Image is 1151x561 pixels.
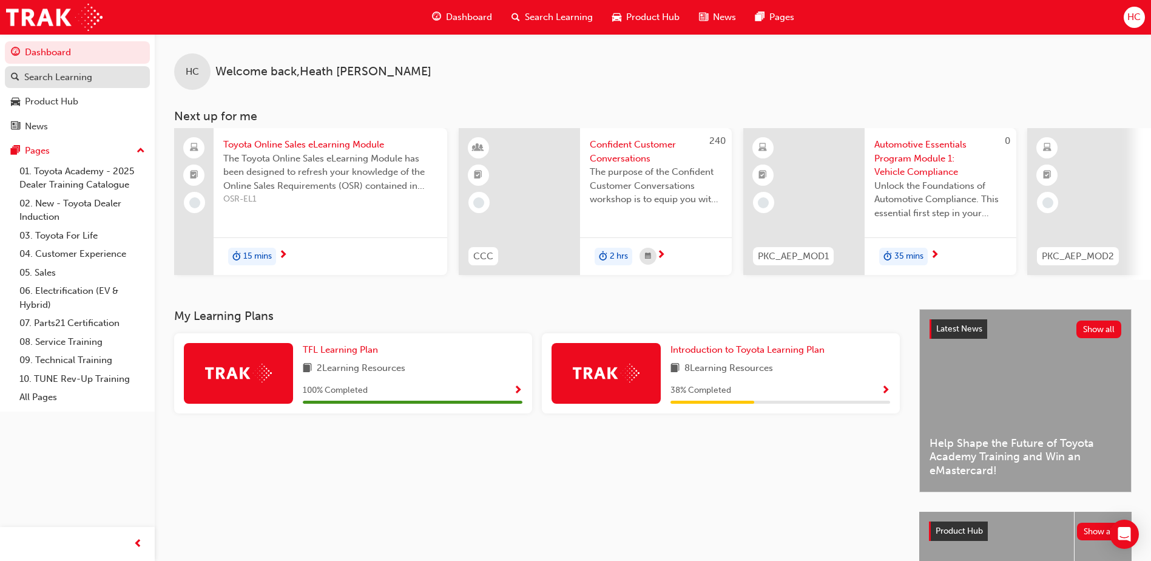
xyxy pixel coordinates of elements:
[303,384,368,398] span: 100 % Completed
[137,143,145,159] span: up-icon
[15,282,150,314] a: 06. Electrification (EV & Hybrid)
[133,537,143,552] span: prev-icon
[513,383,522,398] button: Show Progress
[689,5,746,30] a: news-iconNews
[278,250,288,261] span: next-icon
[190,168,198,183] span: booktick-icon
[215,65,431,79] span: Welcome back , Heath [PERSON_NAME]
[936,324,982,334] span: Latest News
[15,314,150,333] a: 07. Parts21 Certification
[25,95,78,109] div: Product Hub
[223,192,437,206] span: OSR-EL1
[11,47,20,58] span: guage-icon
[684,361,773,376] span: 8 Learning Resources
[15,245,150,263] a: 04. Customer Experience
[699,10,708,25] span: news-icon
[1076,321,1122,338] button: Show all
[5,115,150,138] a: News
[758,168,767,183] span: booktick-icon
[446,10,492,24] span: Dashboard
[1124,7,1145,28] button: HC
[894,250,923,263] span: 35 mins
[243,250,272,263] span: 15 mins
[645,249,651,264] span: calendar-icon
[174,309,900,323] h3: My Learning Plans
[590,138,722,165] span: Confident Customer Conversations
[15,194,150,226] a: 02. New - Toyota Dealer Induction
[1127,10,1141,24] span: HC
[473,250,493,263] span: CCC
[573,364,640,382] img: Trak
[758,250,829,263] span: PKC_AEP_MOD1
[186,65,199,79] span: HC
[459,128,732,275] a: 240CCCConfident Customer ConversationsThe purpose of the Confident Customer Conversations worksho...
[25,120,48,134] div: News
[525,10,593,24] span: Search Learning
[15,162,150,194] a: 01. Toyota Academy - 2025 Dealer Training Catalogue
[5,41,150,64] a: Dashboard
[303,344,378,355] span: TFL Learning Plan
[612,10,621,25] span: car-icon
[513,386,522,396] span: Show Progress
[303,361,312,376] span: book-icon
[746,5,804,30] a: pages-iconPages
[11,97,20,107] span: car-icon
[1110,520,1139,549] div: Open Intercom Messenger
[874,138,1007,179] span: Automotive Essentials Program Module 1: Vehicle Compliance
[929,522,1122,541] a: Product HubShow all
[15,351,150,370] a: 09. Technical Training
[713,10,736,24] span: News
[881,383,890,398] button: Show Progress
[743,128,1016,275] a: 0PKC_AEP_MOD1Automotive Essentials Program Module 1: Vehicle ComplianceUnlock the Foundations of ...
[15,370,150,389] a: 10. TUNE Rev-Up Training
[474,168,482,183] span: booktick-icon
[1043,140,1051,156] span: learningResourceType_ELEARNING-icon
[25,144,50,158] div: Pages
[603,5,689,30] a: car-iconProduct Hub
[670,384,731,398] span: 38 % Completed
[874,179,1007,220] span: Unlock the Foundations of Automotive Compliance. This essential first step in your Automotive Ess...
[24,70,92,84] div: Search Learning
[502,5,603,30] a: search-iconSearch Learning
[930,319,1121,339] a: Latest NewsShow all
[881,386,890,396] span: Show Progress
[5,66,150,89] a: Search Learning
[174,128,447,275] a: Toyota Online Sales eLearning ModuleThe Toyota Online Sales eLearning Module has been designed to...
[657,250,666,261] span: next-icon
[709,135,726,146] span: 240
[15,333,150,352] a: 08. Service Training
[11,72,19,83] span: search-icon
[223,152,437,193] span: The Toyota Online Sales eLearning Module has been designed to refresh your knowledge of the Onlin...
[15,388,150,407] a: All Pages
[670,343,829,357] a: Introduction to Toyota Learning Plan
[1005,135,1010,146] span: 0
[432,10,441,25] span: guage-icon
[511,10,520,25] span: search-icon
[15,263,150,282] a: 05. Sales
[626,10,680,24] span: Product Hub
[755,10,765,25] span: pages-icon
[6,4,103,31] img: Trak
[317,361,405,376] span: 2 Learning Resources
[1077,523,1122,540] button: Show all
[5,90,150,113] a: Product Hub
[15,226,150,245] a: 03. Toyota For Life
[5,39,150,140] button: DashboardSearch LearningProduct HubNews
[1042,250,1114,263] span: PKC_AEP_MOD2
[474,140,482,156] span: learningResourceType_INSTRUCTOR_LED-icon
[599,249,607,265] span: duration-icon
[11,121,20,132] span: news-icon
[422,5,502,30] a: guage-iconDashboard
[590,165,722,206] span: The purpose of the Confident Customer Conversations workshop is to equip you with tools to commun...
[205,364,272,382] img: Trak
[936,526,983,536] span: Product Hub
[155,109,1151,123] h3: Next up for me
[758,140,767,156] span: learningResourceType_ELEARNING-icon
[189,197,200,208] span: learningRecordVerb_NONE-icon
[303,343,383,357] a: TFL Learning Plan
[610,250,628,263] span: 2 hrs
[223,138,437,152] span: Toyota Online Sales eLearning Module
[190,140,198,156] span: laptop-icon
[883,249,892,265] span: duration-icon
